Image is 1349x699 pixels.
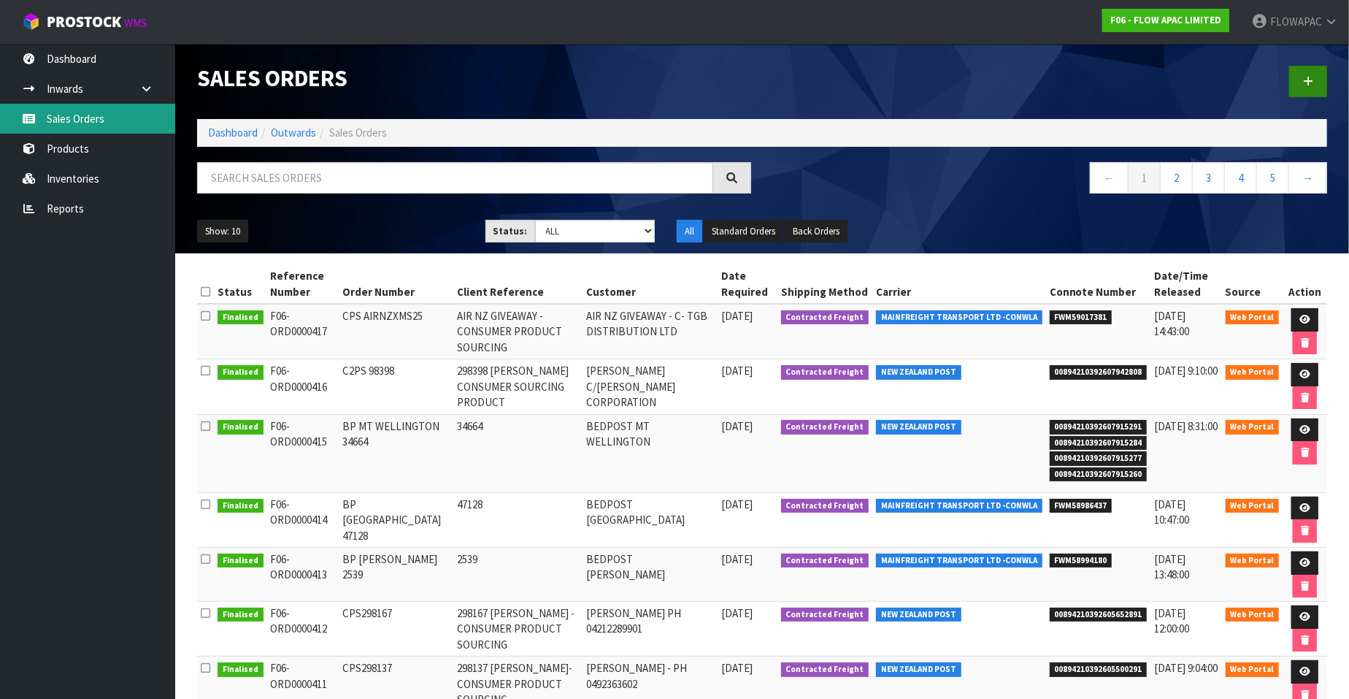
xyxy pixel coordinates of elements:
[1050,467,1148,482] span: 00894210392607915260
[1050,420,1148,435] span: 00894210392607915291
[454,304,583,359] td: AIR NZ GIVEAWAY - CONSUMER PRODUCT SOURCING
[1226,662,1280,677] span: Web Portal
[218,499,264,513] span: Finalised
[1226,499,1280,513] span: Web Portal
[721,309,753,323] span: [DATE]
[781,310,869,325] span: Contracted Freight
[218,662,264,677] span: Finalised
[1222,264,1283,304] th: Source
[267,359,339,414] td: F06-ORD0000416
[872,264,1046,304] th: Carrier
[1288,162,1327,194] a: →
[1154,309,1189,338] span: [DATE] 14:43:00
[704,220,783,243] button: Standard Orders
[721,364,753,378] span: [DATE]
[339,414,453,492] td: BP MT WELLINGTON 34664
[1270,15,1322,28] span: FLOWAPAC
[218,554,264,568] span: Finalised
[583,304,718,359] td: AIR NZ GIVEAWAY - C- TGB DISTRIBUTION LTD
[1050,436,1148,451] span: 00894210392607915284
[718,264,777,304] th: Date Required
[214,264,267,304] th: Status
[454,492,583,547] td: 47128
[1224,162,1257,194] a: 4
[197,66,751,91] h1: Sales Orders
[1192,162,1225,194] a: 3
[267,548,339,602] td: F06-ORD0000413
[1154,606,1189,635] span: [DATE] 12:00:00
[339,492,453,547] td: BP [GEOGRAPHIC_DATA] 47128
[583,492,718,547] td: BEDPOST [GEOGRAPHIC_DATA]
[339,359,453,414] td: C2PS 98398
[197,220,248,243] button: Show: 10
[1046,264,1151,304] th: Connote Number
[876,420,961,435] span: NEW ZEALAND POST
[781,662,869,677] span: Contracted Freight
[583,359,718,414] td: [PERSON_NAME] C/[PERSON_NAME] CORPORATION
[493,225,528,237] strong: Status:
[1154,661,1218,675] span: [DATE] 9:04:00
[721,419,753,433] span: [DATE]
[339,304,453,359] td: CPS AIRNZXMS25
[22,12,40,31] img: cube-alt.png
[1226,310,1280,325] span: Web Portal
[271,126,316,140] a: Outwards
[876,608,961,622] span: NEW ZEALAND POST
[218,310,264,325] span: Finalised
[1128,162,1161,194] a: 1
[781,608,869,622] span: Contracted Freight
[218,365,264,380] span: Finalised
[208,126,258,140] a: Dashboard
[876,662,961,677] span: NEW ZEALAND POST
[197,162,713,194] input: Search sales orders
[47,12,121,31] span: ProStock
[721,606,753,620] span: [DATE]
[329,126,387,140] span: Sales Orders
[677,220,702,243] button: All
[454,602,583,657] td: 298167 [PERSON_NAME] - CONSUMER PRODUCT SOURCING
[1050,310,1112,325] span: FWM59017381
[1226,554,1280,568] span: Web Portal
[1256,162,1289,194] a: 5
[454,359,583,414] td: 298398 [PERSON_NAME] CONSUMER SOURCING PRODUCT
[721,552,753,566] span: [DATE]
[267,492,339,547] td: F06-ORD0000414
[721,497,753,511] span: [DATE]
[1154,552,1189,581] span: [DATE] 13:48:00
[1110,14,1221,26] strong: F06 - FLOW APAC LIMITED
[1050,365,1148,380] span: 00894210392607942808
[1090,162,1129,194] a: ←
[777,264,873,304] th: Shipping Method
[1150,264,1222,304] th: Date/Time Released
[721,661,753,675] span: [DATE]
[1154,497,1189,527] span: [DATE] 10:47:00
[1154,364,1218,378] span: [DATE] 9:10:00
[1160,162,1193,194] a: 2
[781,554,869,568] span: Contracted Freight
[583,548,718,602] td: BEDPOST [PERSON_NAME]
[1050,451,1148,466] span: 00894210392607915277
[339,548,453,602] td: BP [PERSON_NAME] 2539
[1226,420,1280,435] span: Web Portal
[1050,662,1148,677] span: 00894210392605500291
[876,365,961,380] span: NEW ZEALAND POST
[1226,608,1280,622] span: Web Portal
[785,220,848,243] button: Back Orders
[781,365,869,380] span: Contracted Freight
[267,414,339,492] td: F06-ORD0000415
[1050,499,1112,513] span: FWM58986437
[267,602,339,657] td: F06-ORD0000412
[876,554,1042,568] span: MAINFREIGHT TRANSPORT LTD -CONWLA
[267,304,339,359] td: F06-ORD0000417
[583,602,718,657] td: [PERSON_NAME] PH 04212289901
[1050,608,1148,622] span: 00894210392605652891
[781,420,869,435] span: Contracted Freight
[124,16,147,30] small: WMS
[339,602,453,657] td: CPS298167
[1050,554,1112,568] span: FWM58994180
[454,264,583,304] th: Client Reference
[781,499,869,513] span: Contracted Freight
[339,264,453,304] th: Order Number
[218,420,264,435] span: Finalised
[583,264,718,304] th: Customer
